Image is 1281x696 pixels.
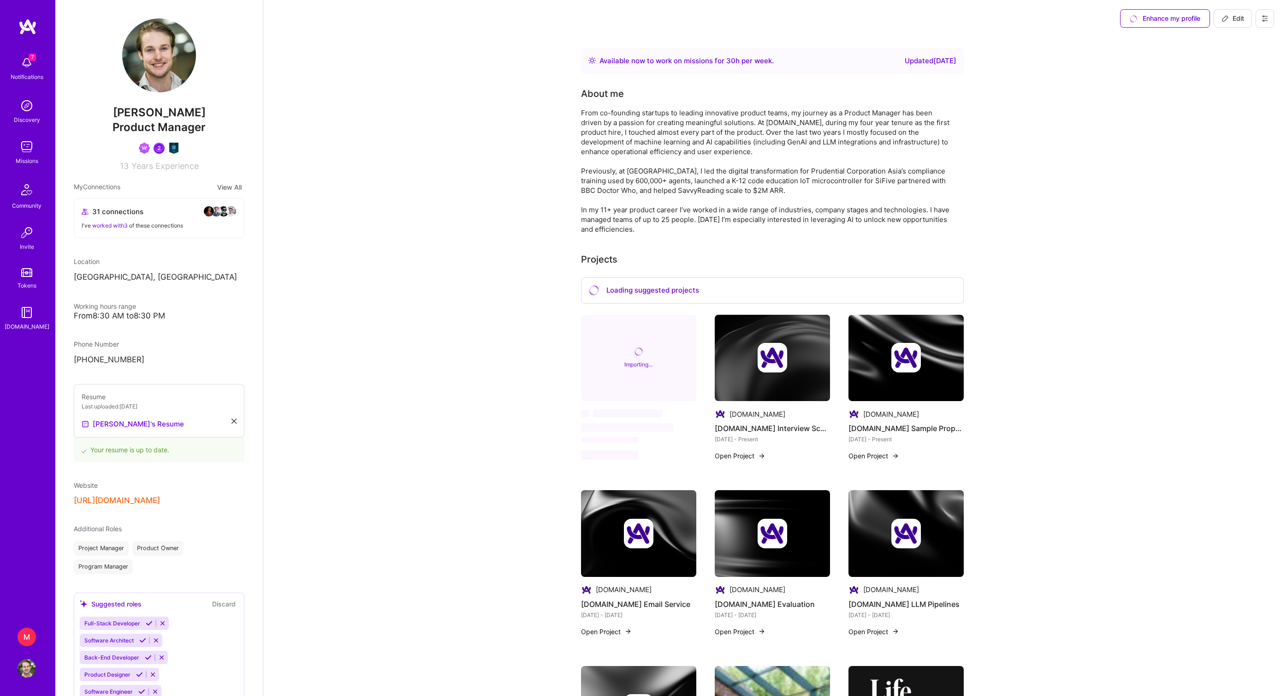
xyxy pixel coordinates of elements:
div: [DOMAIN_NAME] [729,409,785,419]
i: Accept [145,654,152,661]
img: Company logo [758,519,787,548]
i: icon CircleLoadingViolet [588,284,600,296]
div: Loading suggested projects [581,277,964,304]
div: Product Owner [132,541,184,556]
img: Company logo [715,408,726,420]
i: Reject [159,620,166,627]
button: [URL][DOMAIN_NAME] [74,496,160,505]
div: [DATE] - [DATE] [848,610,964,620]
img: Company logo [624,519,653,548]
div: From co-founding startups to leading innovative product teams, my journey as a Product Manager ha... [581,108,950,234]
i: icon Collaborator [82,208,89,215]
div: [DATE] - Present [715,434,830,444]
button: View All [214,182,244,192]
img: discovery [18,96,36,115]
span: 31 connections [92,207,143,216]
div: Projects [581,252,617,266]
div: Importing... [624,360,652,369]
h4: [DOMAIN_NAME] Email Service [581,598,696,610]
h4: [DOMAIN_NAME] LLM Pipelines [848,598,964,610]
div: Program Manager [74,559,133,574]
img: Resume [82,420,89,428]
div: [DOMAIN_NAME] [729,585,785,594]
h4: [DOMAIN_NAME] Sample Proposals [848,422,964,434]
i: icon Close [231,419,237,424]
div: Your resume is up to date. [74,432,244,462]
i: icon CircleLoadingViolet [634,347,643,357]
img: bell [18,54,36,72]
i: Accept [136,671,143,678]
h4: [DOMAIN_NAME] Evaluation [715,598,830,610]
span: Edit [1222,14,1244,23]
img: User Avatar [122,18,196,92]
img: avatar [203,206,214,217]
img: Company logo [581,584,592,595]
div: Last uploaded: [DATE] [82,402,237,411]
span: 30 [726,56,735,65]
span: 13 [120,161,129,171]
img: Company logo [891,519,921,548]
span: Software Architect [84,637,134,644]
div: [DOMAIN_NAME] [5,322,49,331]
img: arrow-right [758,628,765,635]
img: cover [848,490,964,577]
img: avatar [225,206,237,217]
img: Product Guild [168,143,179,154]
img: cover [581,490,696,577]
img: Company logo [715,584,726,595]
button: Edit [1214,9,1252,28]
span: worked with 3 [92,222,128,229]
img: tokens [21,268,32,277]
img: Invite [18,223,36,242]
span: 7 [29,54,36,61]
img: Community [16,179,38,201]
div: Available now to work on missions for h per week . [599,55,774,66]
img: cover [848,315,964,402]
span: Years Experience [131,161,199,171]
i: Accept [138,688,145,695]
button: Open Project [715,627,765,636]
span: ‌ [593,409,662,418]
div: Tokens [18,281,36,290]
div: Missions [16,156,38,166]
img: avatar [211,206,222,217]
button: Discard [209,599,238,609]
i: Reject [153,637,160,644]
span: Additional Roles [74,525,122,533]
button: 31 connectionsavataravataravataravatarI've worked with3 of these connections [74,198,244,238]
img: Company logo [758,343,787,372]
div: [DOMAIN_NAME] [596,585,652,594]
img: Availability [588,57,596,64]
img: arrow-right [892,452,899,460]
span: ‌ [581,423,673,432]
i: Accept [139,637,146,644]
div: Community [12,201,42,210]
img: arrow-right [758,452,765,460]
img: cover [715,490,830,577]
button: Open Project [715,451,765,461]
div: From 8:30 AM to 8:30 PM [74,311,244,321]
img: guide book [18,303,36,322]
img: arrow-right [624,628,632,635]
span: My Connections [74,182,120,192]
img: Company logo [848,408,860,420]
img: logo [18,18,37,35]
img: Been on Mission [139,143,150,154]
i: Reject [158,654,165,661]
i: icon SuggestedTeams [80,600,88,608]
div: About me [581,87,624,101]
span: Product Manager [113,120,206,134]
img: Company logo [891,343,921,372]
div: Project Manager [74,541,129,556]
div: I've of these connections [82,221,237,230]
div: [DATE] - [DATE] [581,610,696,620]
div: [DATE] - Present [848,434,964,444]
button: Open Project [581,627,632,636]
i: Accept [146,620,153,627]
span: Phone Number [74,340,119,348]
img: cover [715,315,830,402]
i: Reject [149,671,156,678]
div: [DOMAIN_NAME] [863,409,919,419]
span: Back-End Developer [84,654,139,661]
span: [PERSON_NAME] [74,106,244,120]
